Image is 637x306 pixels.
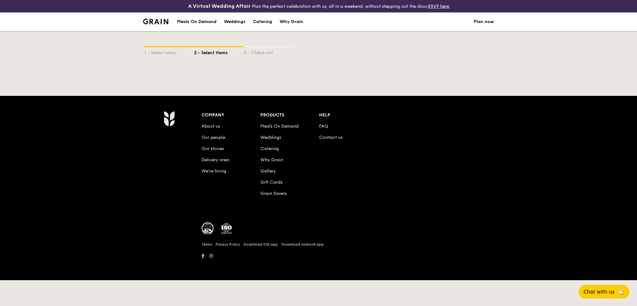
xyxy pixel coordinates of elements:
div: Help [319,111,378,120]
img: ISO Certified [220,222,233,235]
a: Logotype [143,19,168,24]
a: Privacy Policy [216,242,240,247]
a: Meals On Demand [260,124,299,129]
a: Download iOS app [244,242,278,247]
a: FAQ [319,124,328,129]
div: Plan the perfect celebration with us, all in a weekend, without stepping out the door. [139,2,498,10]
div: 3 - Check out [244,47,294,56]
div: Meals On Demand [177,12,216,31]
div: 2 - Select items [194,47,244,56]
a: Gallery [260,168,276,174]
div: Why Grain [280,12,303,31]
a: Weddings [260,135,281,140]
a: Contact us [319,135,342,140]
a: Meals On Demand [173,12,220,31]
a: Our people [202,135,225,140]
div: 1 - Select menu [144,47,194,56]
img: AYc88T3wAAAABJRU5ErkJggg== [164,111,174,126]
button: Chat with us🦙 [579,285,630,299]
span: Chat with us [584,289,615,295]
img: Grain [143,19,168,24]
a: RSVP here [428,4,449,9]
div: Weddings [224,12,245,31]
a: We’re hiring [202,168,226,174]
a: Catering [249,12,276,31]
a: Weddings [220,12,249,31]
a: Terms [202,242,212,247]
a: Grain Savers [260,191,287,196]
div: Company [202,111,260,120]
h4: A Virtual Wedding Affair [188,2,251,10]
a: Why Grain [276,12,307,31]
a: Why Grain [260,157,283,162]
a: Our stories [202,146,224,151]
a: Download Android app [281,242,324,247]
span: 🦙 [617,288,625,295]
img: MUIS Halal Certified [202,222,214,235]
a: Plan now [474,12,494,31]
div: Catering [253,12,272,31]
a: Catering [260,146,279,151]
a: Delivery area [202,157,229,162]
a: Gift Cards [260,180,282,185]
a: About us [202,124,220,129]
h6: Revision [139,260,498,265]
div: Products [260,111,319,120]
